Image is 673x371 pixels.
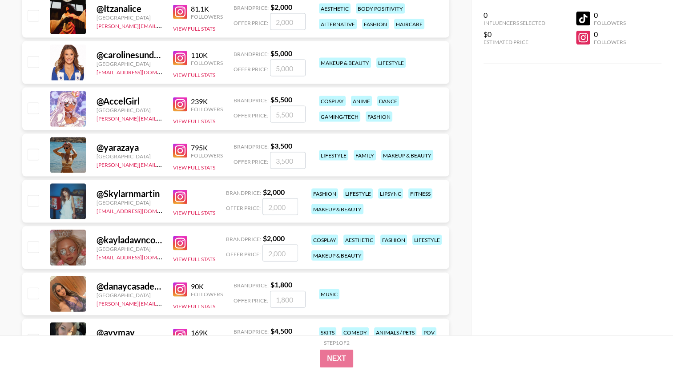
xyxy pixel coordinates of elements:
[97,160,228,168] a: [PERSON_NAME][EMAIL_ADDRESS][DOMAIN_NAME]
[484,39,545,45] div: Estimated Price
[234,4,269,11] span: Brand Price:
[97,234,162,246] div: @ kayladawncook
[234,282,269,289] span: Brand Price:
[191,282,223,291] div: 90K
[173,282,187,297] img: Instagram
[97,67,186,76] a: [EMAIL_ADDRESS][DOMAIN_NAME]
[234,328,269,335] span: Brand Price:
[97,96,162,107] div: @ AccelGirl
[173,51,187,65] img: Instagram
[97,142,162,153] div: @ yarazaya
[270,60,306,77] input: 5,000
[594,20,626,26] div: Followers
[594,11,626,20] div: 0
[173,25,215,32] button: View Full Stats
[484,11,545,20] div: 0
[319,327,336,338] div: skits
[319,58,371,68] div: makeup & beauty
[173,164,215,171] button: View Full Stats
[191,13,223,20] div: Followers
[380,235,407,245] div: fashion
[226,190,261,196] span: Brand Price:
[173,190,187,204] img: Instagram
[484,30,545,39] div: $0
[319,96,346,106] div: cosplay
[97,298,228,307] a: [PERSON_NAME][EMAIL_ADDRESS][DOMAIN_NAME]
[351,96,372,106] div: anime
[324,339,350,346] div: Step 1 of 2
[97,327,162,338] div: @ ayymay
[356,4,405,14] div: body positivity
[362,19,389,29] div: fashion
[97,113,270,122] a: [PERSON_NAME][EMAIL_ADDRESS][PERSON_NAME][DOMAIN_NAME]
[594,30,626,39] div: 0
[191,4,223,13] div: 81.1K
[97,188,162,199] div: @ Skylarnmartin
[394,19,424,29] div: haircare
[97,60,162,67] div: [GEOGRAPHIC_DATA]
[173,329,187,343] img: Instagram
[319,19,357,29] div: alternative
[97,252,186,261] a: [EMAIL_ADDRESS][DOMAIN_NAME]
[311,235,338,245] div: cosplay
[173,303,215,310] button: View Full Stats
[234,143,269,150] span: Brand Price:
[342,327,369,338] div: comedy
[262,198,298,215] input: 2,000
[319,4,351,14] div: aesthetic
[173,118,215,125] button: View Full Stats
[262,245,298,262] input: 2,000
[191,51,223,60] div: 110K
[311,189,338,199] div: fashion
[191,60,223,66] div: Followers
[173,236,187,250] img: Instagram
[343,235,375,245] div: aesthetic
[270,49,292,57] strong: $ 5,000
[408,189,432,199] div: fitness
[422,327,436,338] div: pov
[226,251,261,258] span: Offer Price:
[191,106,223,113] div: Followers
[226,205,261,211] span: Offer Price:
[234,158,268,165] span: Offer Price:
[97,107,162,113] div: [GEOGRAPHIC_DATA]
[270,13,306,30] input: 2,000
[270,291,306,308] input: 1,800
[97,292,162,298] div: [GEOGRAPHIC_DATA]
[263,188,285,196] strong: $ 2,000
[270,280,292,289] strong: $ 1,800
[234,97,269,104] span: Brand Price:
[311,250,363,261] div: makeup & beauty
[191,143,223,152] div: 795K
[270,3,292,11] strong: $ 2,000
[173,256,215,262] button: View Full Stats
[97,14,162,21] div: [GEOGRAPHIC_DATA]
[319,112,360,122] div: gaming/tech
[270,141,292,150] strong: $ 3,500
[234,66,268,73] span: Offer Price:
[376,58,406,68] div: lifestyle
[234,20,268,26] span: Offer Price:
[629,327,662,360] iframe: Drift Widget Chat Controller
[234,112,268,119] span: Offer Price:
[320,350,353,367] button: Next
[226,236,261,242] span: Brand Price:
[594,39,626,45] div: Followers
[191,97,223,106] div: 239K
[97,153,162,160] div: [GEOGRAPHIC_DATA]
[270,327,292,335] strong: $ 4,500
[234,51,269,57] span: Brand Price:
[173,144,187,158] img: Instagram
[263,234,285,242] strong: $ 2,000
[270,106,306,123] input: 5,500
[311,204,363,214] div: makeup & beauty
[97,206,186,214] a: [EMAIL_ADDRESS][DOMAIN_NAME]
[191,328,223,337] div: 169K
[319,150,348,161] div: lifestyle
[97,246,162,252] div: [GEOGRAPHIC_DATA]
[173,210,215,216] button: View Full Stats
[354,150,376,161] div: family
[97,281,162,292] div: @ danaycasademunt
[191,152,223,159] div: Followers
[97,21,228,29] a: [PERSON_NAME][EMAIL_ADDRESS][DOMAIN_NAME]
